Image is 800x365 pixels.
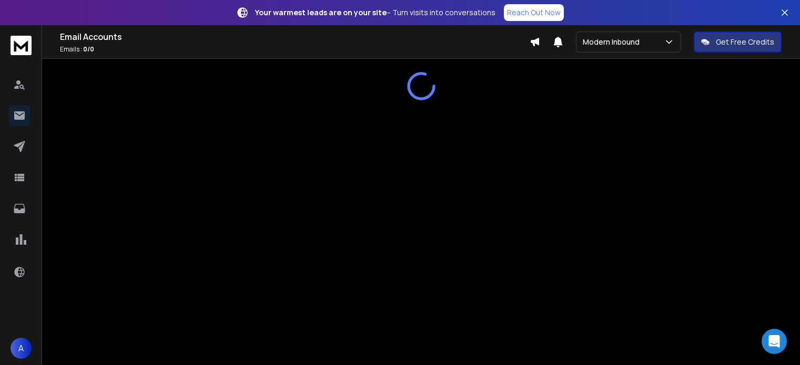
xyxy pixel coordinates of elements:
[11,338,32,359] button: A
[255,7,495,18] p: – Turn visits into conversations
[60,45,530,54] p: Emails :
[716,37,774,47] p: Get Free Credits
[762,329,787,354] div: Open Intercom Messenger
[11,36,32,55] img: logo
[583,37,644,47] p: Modern Inbound
[504,4,564,21] a: Reach Out Now
[60,30,530,43] h1: Email Accounts
[694,32,782,53] button: Get Free Credits
[255,7,387,17] strong: Your warmest leads are on your site
[83,45,94,54] span: 0 / 0
[507,7,561,18] p: Reach Out Now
